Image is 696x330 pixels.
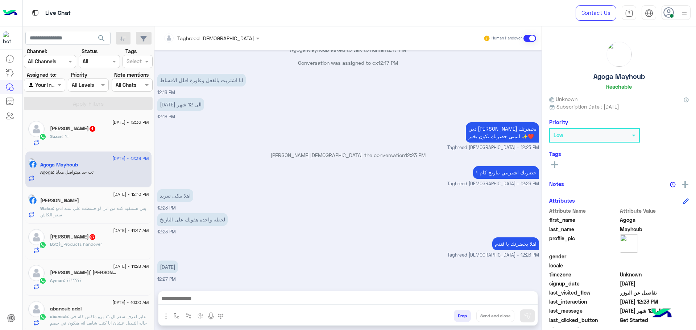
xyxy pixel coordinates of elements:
[378,60,398,66] span: 12:17 PM
[549,316,618,324] span: last_clicked_button
[113,263,149,270] span: [DATE] - 11:28 AM
[549,225,618,233] span: last_name
[157,114,175,119] span: 12:18 PM
[64,278,82,283] span: ؟؟؟؟؟؟؟
[454,310,471,322] button: Drop
[40,206,146,217] span: بس هستفيد كده من اني لو قسطت علي سنة ادفع سعر الكاش
[62,134,69,139] span: ?!
[645,9,653,17] img: tab
[27,47,47,55] label: Channel:
[93,32,111,47] button: search
[157,151,539,159] p: [PERSON_NAME][DEMOGRAPHIC_DATA] the conversation
[28,158,35,165] img: picture
[113,191,149,198] span: [DATE] - 12:10 PM
[620,207,689,215] span: Attribute Value
[125,57,142,67] div: Select
[162,312,170,321] img: send attachment
[549,207,618,215] span: Attribute Name
[28,301,45,317] img: defaultAdmin.png
[620,316,689,324] span: Get Started
[549,280,618,287] span: signup_date
[620,289,689,296] span: تفاصيل عن اليوزر
[198,313,203,319] img: create order
[174,313,179,319] img: select flow
[157,229,176,234] span: 12:23 PM
[466,122,539,143] p: 11/8/2025, 12:23 PM
[157,90,175,95] span: 12:18 PM
[39,241,46,249] img: WhatsApp
[682,181,688,188] img: add
[29,161,37,168] img: Facebook
[125,47,137,55] label: Tags
[50,314,68,319] span: abanoub
[50,241,57,247] span: Bot
[50,126,96,132] h5: Suzan Elnhas
[549,262,618,269] span: locale
[71,71,87,79] label: Priority
[112,299,149,306] span: [DATE] - 10:00 AM
[620,298,689,305] span: 2025-08-11T09:23:41.1489201Z
[157,213,228,226] p: 11/8/2025, 12:23 PM
[50,234,96,240] h5: Maryam Osama
[473,166,539,179] p: 11/8/2025, 12:23 PM
[40,169,53,175] span: Agoga
[112,119,149,126] span: [DATE] - 12:36 PM
[593,72,645,81] h5: Agoga Mayhoub
[556,103,619,110] span: Subscription Date : [DATE]
[549,95,577,103] span: Unknown
[112,155,149,162] span: [DATE] - 12:39 PM
[157,74,246,86] p: 11/8/2025, 12:18 PM
[620,234,638,253] img: picture
[157,261,178,273] p: 11/8/2025, 12:27 PM
[40,206,53,211] span: Walaa
[680,9,689,18] img: profile
[549,119,568,125] h6: Priority
[183,310,195,322] button: Trigger scenario
[549,271,618,278] span: timezone
[39,313,46,321] img: WhatsApp
[549,298,618,305] span: last_interaction
[549,234,618,251] span: profile_pic
[524,312,531,320] img: send message
[625,9,633,17] img: tab
[39,277,46,284] img: WhatsApp
[3,31,16,45] img: 1403182699927242
[50,306,82,312] h5: abanoub adel
[53,169,94,175] span: تب حد هيتواصل معايا
[620,262,689,269] span: null
[607,42,631,67] img: picture
[82,47,98,55] label: Status
[45,8,71,18] p: Live Chat
[620,271,689,278] span: Unknown
[157,205,176,211] span: 12:23 PM
[620,216,689,224] span: Agoga
[29,197,37,204] img: Facebook
[97,34,106,43] span: search
[649,301,674,326] img: hulul-logo.png
[620,307,689,314] span: من 24 شهر الى 12 شهر
[549,151,689,157] h6: Tags
[50,278,64,283] span: Ayman
[620,253,689,260] span: null
[28,121,45,137] img: defaultAdmin.png
[171,310,183,322] button: select flow
[447,252,539,259] span: Taghreed [DEMOGRAPHIC_DATA] - 12:23 PM
[549,253,618,260] span: gender
[447,144,539,151] span: Taghreed [DEMOGRAPHIC_DATA] - 12:23 PM
[57,241,102,247] span: : Products handover
[549,197,575,204] h6: Attributes
[186,313,191,319] img: Trigger scenario
[28,229,45,245] img: defaultAdmin.png
[670,182,676,187] img: notes
[606,83,632,90] h6: Reachable
[90,126,95,132] span: 1
[28,265,45,281] img: defaultAdmin.png
[405,152,426,158] span: 12:23 PM
[476,310,514,322] button: Send and close
[113,227,149,234] span: [DATE] - 11:47 AM
[157,189,193,202] p: 11/8/2025, 12:23 PM
[39,133,46,140] img: WhatsApp
[40,162,78,168] h5: Agoga Mayhoub
[549,307,618,314] span: last_message
[24,97,153,110] button: Apply Filters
